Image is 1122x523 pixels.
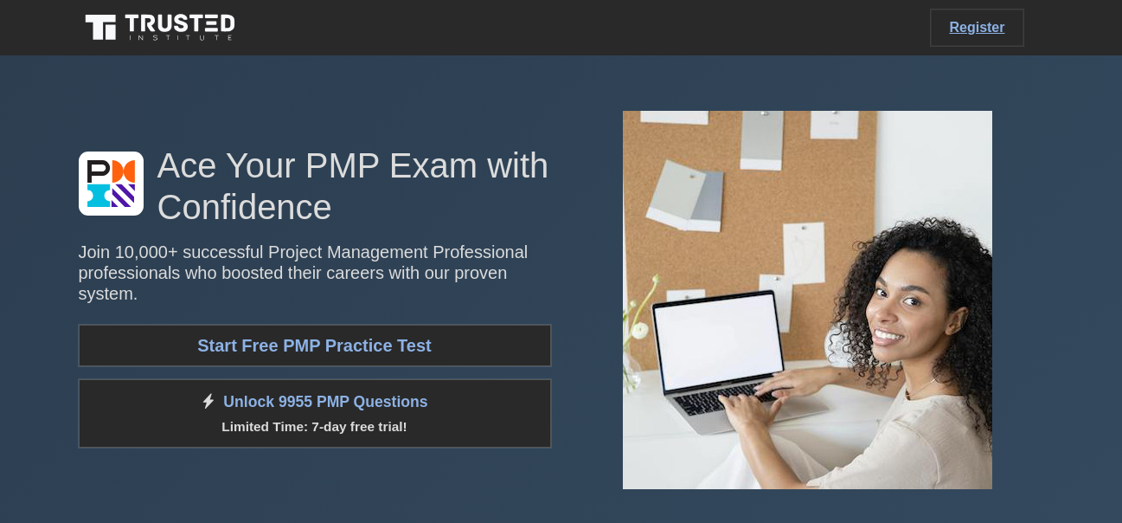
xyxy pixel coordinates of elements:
[79,242,551,304] p: Join 10,000+ successful Project Management Professional professionals who boosted their careers w...
[79,145,551,228] h1: Ace Your PMP Exam with Confidence
[939,16,1015,38] a: Register
[79,379,551,449] a: Unlock 9955 PMP QuestionsLimited Time: 7-day free trial!
[79,325,551,366] a: Start Free PMP Practice Test
[100,416,529,436] small: Limited Time: 7-day free trial!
